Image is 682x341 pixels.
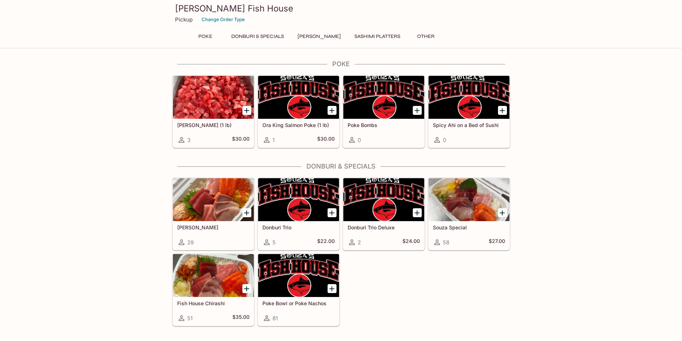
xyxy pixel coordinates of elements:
[429,178,509,221] div: Souza Special
[173,178,254,221] div: Sashimi Donburis
[443,239,449,246] span: 58
[232,314,250,322] h5: $35.00
[498,106,507,115] button: Add Spicy Ahi on a Bed of Sushi
[343,75,425,148] a: Poke Bombs0
[173,76,254,119] div: Ahi Poke (1 lb)
[433,224,505,230] h5: Souza Special
[294,31,345,42] button: [PERSON_NAME]
[175,3,507,14] h3: [PERSON_NAME] Fish House
[173,178,254,250] a: [PERSON_NAME]29
[262,122,335,128] h5: Ora King Salmon Poke (1 lb)
[272,137,275,143] span: 1
[258,75,339,148] a: Ora King Salmon Poke (1 lb)1$30.00
[358,239,361,246] span: 2
[272,239,276,246] span: 5
[343,76,424,119] div: Poke Bombs
[272,315,278,322] span: 81
[187,239,194,246] span: 29
[258,76,339,119] div: Ora King Salmon Poke (1 lb)
[413,208,422,217] button: Add Donburi Trio Deluxe
[343,178,425,250] a: Donburi Trio Deluxe2$24.00
[358,137,361,143] span: 0
[258,254,339,297] div: Poke Bowl or Poke Nachos
[258,178,339,250] a: Donburi Trio5$22.00
[498,208,507,217] button: Add Souza Special
[443,137,446,143] span: 0
[348,224,420,230] h5: Donburi Trio Deluxe
[328,208,337,217] button: Add Donburi Trio
[189,31,222,42] button: Poke
[173,254,254,326] a: Fish House Chirashi51$35.00
[402,238,420,247] h5: $24.00
[172,162,510,170] h4: Donburi & Specials
[317,136,335,144] h5: $30.00
[227,31,288,42] button: Donburi & Specials
[177,122,250,128] h5: [PERSON_NAME] (1 lb)
[428,75,510,148] a: Spicy Ahi on a Bed of Sushi0
[242,106,251,115] button: Add Ahi Poke (1 lb)
[317,238,335,247] h5: $22.00
[328,106,337,115] button: Add Ora King Salmon Poke (1 lb)
[433,122,505,128] h5: Spicy Ahi on a Bed of Sushi
[187,137,190,143] span: 3
[262,300,335,306] h5: Poke Bowl or Poke Nachos
[258,178,339,221] div: Donburi Trio
[262,224,335,230] h5: Donburi Trio
[348,122,420,128] h5: Poke Bombs
[173,75,254,148] a: [PERSON_NAME] (1 lb)3$30.00
[242,284,251,293] button: Add Fish House Chirashi
[232,136,250,144] h5: $30.00
[175,16,193,23] p: Pickup
[258,254,339,326] a: Poke Bowl or Poke Nachos81
[343,178,424,221] div: Donburi Trio Deluxe
[242,208,251,217] button: Add Sashimi Donburis
[173,254,254,297] div: Fish House Chirashi
[328,284,337,293] button: Add Poke Bowl or Poke Nachos
[428,178,510,250] a: Souza Special58$27.00
[489,238,505,247] h5: $27.00
[410,31,442,42] button: Other
[350,31,404,42] button: Sashimi Platters
[413,106,422,115] button: Add Poke Bombs
[172,60,510,68] h4: Poke
[198,14,248,25] button: Change Order Type
[187,315,193,322] span: 51
[177,300,250,306] h5: Fish House Chirashi
[429,76,509,119] div: Spicy Ahi on a Bed of Sushi
[177,224,250,230] h5: [PERSON_NAME]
